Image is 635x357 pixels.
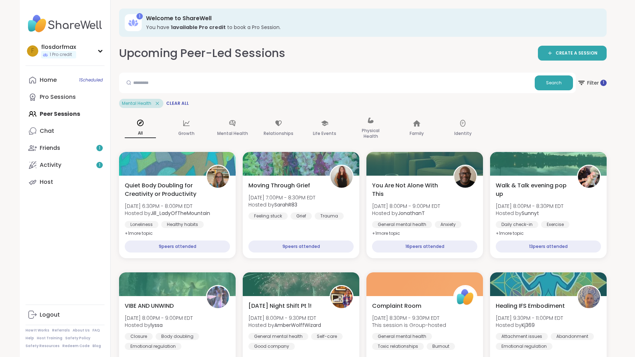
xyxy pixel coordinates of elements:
span: Hosted by [496,210,563,217]
span: Hosted by [248,322,321,329]
div: Attachment issues [496,333,548,340]
span: 1 Scheduled [79,77,103,83]
a: Host Training [37,336,62,341]
p: Mental Health [217,129,248,138]
a: CREATE A SESSION [538,46,607,61]
span: Walk & Talk evening pop up [496,181,569,198]
span: Clear All [166,101,189,106]
img: JonathanT [454,166,476,188]
a: Help [26,336,34,341]
b: JonathanT [398,210,425,217]
span: 1 [603,80,604,86]
a: Referrals [52,328,70,333]
b: 1 available Pro credit [171,24,226,31]
div: Loneliness [125,221,158,228]
img: Kj369 [578,286,600,308]
span: [DATE] 9:30PM - 11:00PM EDT [496,314,563,322]
div: 16 peers attended [372,240,477,253]
h3: You have to book a Pro Session. [146,24,597,31]
div: General mental health [372,333,432,340]
span: You Are Not Alone With This [372,181,445,198]
a: Safety Policy [65,336,90,341]
span: [DATE] 8:00PM - 9:30PM EDT [248,314,321,322]
span: Moving Through Grief [248,181,310,190]
span: [DATE] Night Shift Pt 1! [248,302,311,310]
span: Search [546,80,562,86]
img: ShareWell [454,286,476,308]
a: Redeem Code [62,344,90,348]
span: CREATE A SESSION [556,50,597,56]
div: Grief [291,212,312,220]
img: Sunnyt [578,166,600,188]
span: [DATE] 8:00PM - 9:00PM EDT [125,314,193,322]
button: Search [535,75,573,90]
span: Hosted by [125,210,210,217]
div: Closure [125,333,153,340]
span: Healing IFS Embodiment [496,302,565,310]
div: Good company [248,343,295,350]
div: Pro Sessions [40,93,76,101]
div: Toxic relationships [372,343,424,350]
div: Burnout [427,343,455,350]
div: 13 peers attended [496,240,601,253]
span: Hosted by [496,322,563,329]
div: Trauma [315,212,344,220]
p: Family [410,129,424,138]
span: [DATE] 8:30PM - 9:30PM EDT [372,314,446,322]
b: lyssa [151,322,163,329]
b: Kj369 [522,322,535,329]
h2: Upcoming Peer-Led Sessions [119,45,285,61]
p: Growth [178,129,195,138]
a: FAQ [92,328,100,333]
a: Chat [26,123,105,140]
a: Safety Resources [26,344,60,348]
span: [DATE] 8:00PM - 8:30PM EDT [496,203,563,210]
b: AmberWolffWizard [274,322,321,329]
span: VIBE AND UNWIND [125,302,174,310]
div: Emotional regulation [496,343,552,350]
img: SarahR83 [331,166,353,188]
span: Hosted by [248,201,315,208]
a: Blog [92,344,101,348]
div: Home [40,76,57,84]
div: 9 peers attended [125,240,230,253]
a: About Us [73,328,90,333]
img: Jill_LadyOfTheMountain [207,166,229,188]
div: Emotional regulation [125,343,181,350]
span: f [31,46,34,56]
div: Activity [40,161,61,169]
span: Complaint Room [372,302,421,310]
span: 1 Pro credit [50,52,72,58]
a: Home1Scheduled [26,72,105,89]
div: Host [40,178,53,186]
div: Chat [40,127,54,135]
div: Self-care [311,333,343,340]
div: Logout [40,311,60,319]
span: This session is Group-hosted [372,322,446,329]
span: Mental Health [122,101,151,106]
div: 9 peers attended [248,240,354,253]
p: Relationships [264,129,293,138]
p: All [125,129,156,138]
span: [DATE] 6:30PM - 8:00PM EDT [125,203,210,210]
div: Friends [40,144,60,152]
p: Life Events [313,129,336,138]
span: Hosted by [125,322,193,329]
button: Filter 1 [577,73,607,93]
span: [DATE] 7:00PM - 8:30PM EDT [248,194,315,201]
a: Logout [26,306,105,323]
img: lyssa [207,286,229,308]
a: Pro Sessions [26,89,105,106]
span: 1 [99,162,100,168]
img: ShareWell Nav Logo [26,11,105,36]
div: Healthy habits [161,221,204,228]
div: Anxiety [435,221,461,228]
div: Body doubling [156,333,199,340]
a: Friends1 [26,140,105,157]
span: Filter [577,74,607,91]
b: Jill_LadyOfTheMountain [151,210,210,217]
p: Identity [454,129,472,138]
b: SarahR83 [274,201,297,208]
a: How It Works [26,328,49,333]
div: flosdorfmax [41,43,76,51]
